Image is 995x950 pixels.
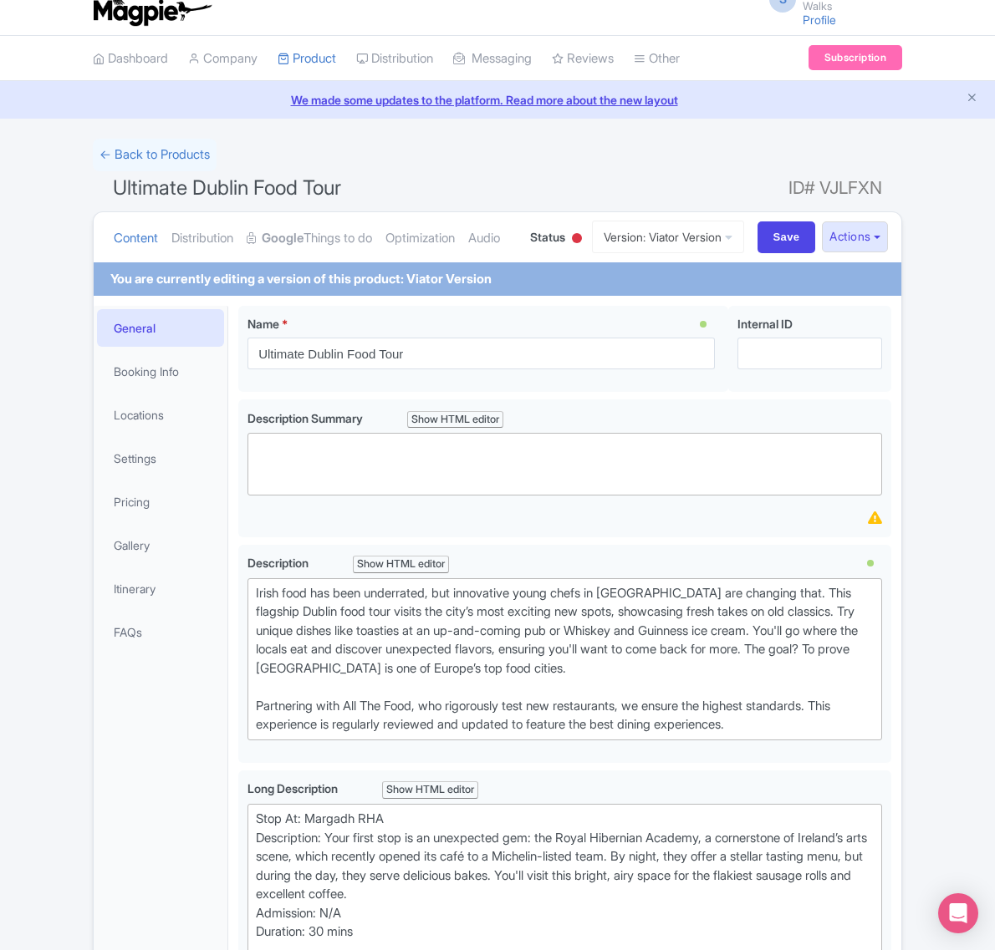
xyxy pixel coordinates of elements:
[10,91,985,109] a: We made some updates to the platform. Read more about the new layout
[114,212,158,265] a: Content
[97,439,224,477] a: Settings
[256,584,874,734] div: Irish food has been underrated, but innovative young chefs in [GEOGRAPHIC_DATA] are changing that...
[97,309,224,347] a: General
[966,89,978,109] button: Close announcement
[97,483,224,521] a: Pricing
[110,270,492,289] div: You are currently editing a version of this product: Viator Version
[569,226,585,252] div: Inactive
[385,212,455,265] a: Optimization
[822,221,888,252] button: Actions
[407,411,503,429] div: Show HTML editor
[188,36,258,82] a: Company
[468,212,500,265] a: Audio
[97,613,224,651] a: FAQs
[93,139,217,171] a: ← Back to Products
[453,36,532,82] a: Messaging
[278,36,336,82] a: Product
[356,36,433,82] a: Distribution
[737,317,793,331] span: Internal ID
[262,229,304,248] strong: Google
[809,45,902,70] a: Subscription
[247,781,340,795] span: Long Description
[247,212,372,265] a: GoogleThings to do
[97,526,224,564] a: Gallery
[530,228,565,246] span: Status
[97,353,224,390] a: Booking Info
[938,893,978,933] div: Open Intercom Messenger
[247,411,365,425] span: Description Summary
[247,317,279,331] span: Name
[592,221,744,253] a: Version: Viator Version
[552,36,614,82] a: Reviews
[382,781,478,799] div: Show HTML editor
[353,556,449,573] div: Show HTML editor
[788,171,882,205] span: ID# VJLFXN
[97,396,224,434] a: Locations
[171,212,233,265] a: Distribution
[93,36,168,82] a: Dashboard
[247,556,311,570] span: Description
[758,221,816,253] input: Save
[97,570,224,607] a: Itinerary
[634,36,680,82] a: Other
[803,1,902,12] small: Walks
[803,13,836,27] a: Profile
[113,175,341,200] span: Ultimate Dublin Food Tour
